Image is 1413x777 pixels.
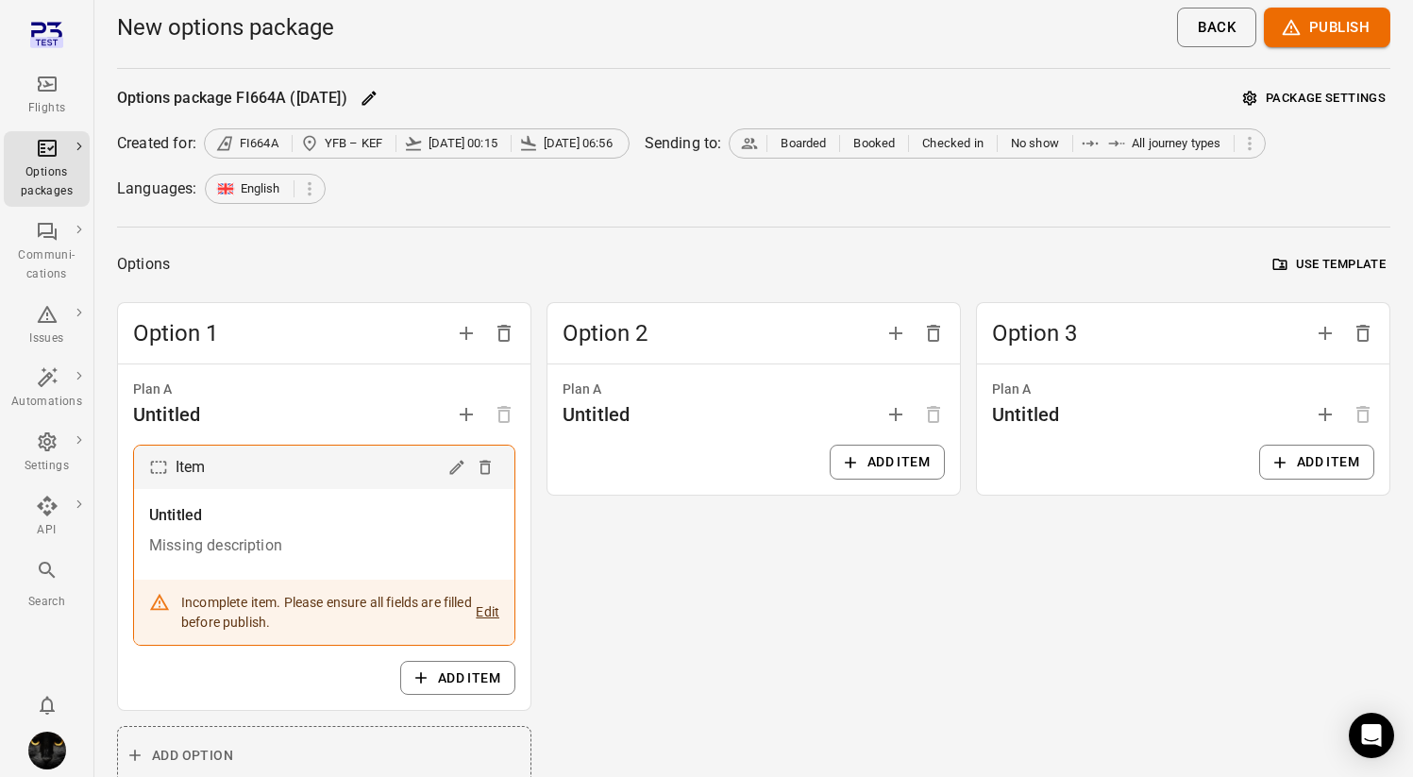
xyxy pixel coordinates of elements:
[1349,713,1394,758] div: Open Intercom Messenger
[471,453,499,481] button: Delete
[877,323,915,341] span: Add option
[11,593,82,612] div: Search
[241,179,280,198] span: English
[176,454,206,481] div: Item
[11,329,82,348] div: Issues
[877,314,915,352] button: Add option
[133,380,515,400] div: Plan A
[205,174,326,204] div: English
[476,593,499,631] button: Edit
[1306,396,1344,433] button: Add plan
[485,405,523,423] span: Options need to have at least one plan
[117,251,170,278] div: Options
[28,686,66,724] button: Notifications
[915,314,952,352] button: Delete option
[1344,314,1382,352] button: Delete option
[355,84,383,112] button: Edit
[4,214,90,290] a: Communi-cations
[563,380,945,400] div: Plan A
[1269,250,1390,279] button: Use template
[149,504,499,527] div: Untitled
[781,134,826,153] span: Boarded
[1011,134,1059,153] span: No show
[563,318,877,348] span: Option 2
[992,399,1059,430] div: Untitled
[240,134,278,153] span: FI664A
[11,246,82,284] div: Communi-cations
[21,724,74,777] button: Iris
[1344,405,1382,423] span: Options need to have at least one plan
[447,396,485,433] button: Add plan
[729,128,1266,159] div: BoardedBookedChecked inNo showAll journey types
[563,399,630,430] div: Untitled
[1132,134,1221,153] span: All journey types
[4,425,90,481] a: Settings
[133,318,447,348] span: Option 1
[877,396,915,433] button: Add plan
[443,453,471,481] button: Edit
[645,132,722,155] div: Sending to:
[447,405,485,423] span: Add plan
[117,177,197,200] div: Languages:
[4,131,90,207] a: Options packages
[1306,314,1344,352] button: Add option
[4,361,90,417] a: Automations
[4,297,90,354] a: Issues
[11,99,82,118] div: Flights
[1177,8,1256,47] button: Back
[152,744,233,768] span: Add option
[4,489,90,546] a: API
[117,12,334,42] h1: New options package
[1238,84,1390,113] button: Package settings
[4,67,90,124] a: Flights
[1306,323,1344,341] span: Add option
[853,134,895,153] span: Booked
[1259,445,1374,480] button: Add item
[447,323,485,341] span: Add option
[133,399,200,430] div: Untitled
[429,134,497,153] span: [DATE] 00:15
[181,593,499,631] div: Incomplete item. Please ensure all fields are filled before publish.
[4,553,90,617] button: Search
[28,732,66,769] img: images
[485,323,523,341] span: Delete option
[11,521,82,540] div: API
[992,380,1374,400] div: Plan A
[1344,323,1382,341] span: Delete option
[915,405,952,423] span: Options need to have at least one plan
[992,318,1306,348] span: Option 3
[117,87,347,110] div: Options package FI664A ([DATE])
[11,457,82,476] div: Settings
[400,661,515,696] button: Add item
[1306,405,1344,423] span: Add plan
[325,134,382,153] span: YFB – KEF
[11,393,82,412] div: Automations
[830,445,945,480] button: Add item
[117,132,196,155] div: Created for:
[877,405,915,423] span: Add plan
[922,134,984,153] span: Checked in
[149,534,499,557] div: Missing description
[447,314,485,352] button: Add option
[915,323,952,341] span: Delete option
[544,134,613,153] span: [DATE] 06:56
[485,314,523,352] button: Delete option
[11,163,82,201] div: Options packages
[1264,8,1390,47] button: Publish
